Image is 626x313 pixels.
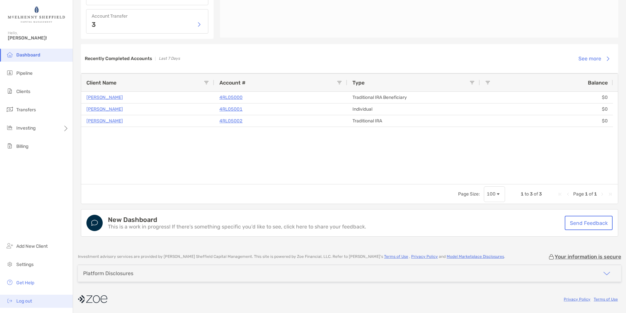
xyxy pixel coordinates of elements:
[92,13,203,19] h4: Account Transfer
[6,142,14,150] img: billing icon
[6,278,14,286] img: get-help icon
[85,56,152,61] h3: Recently Completed Accounts
[458,191,480,197] div: Page Size:
[347,115,480,127] div: Traditional IRA
[480,115,613,127] div: $0
[16,243,48,249] span: Add New Client
[219,117,243,125] a: 4RL05002
[16,125,36,131] span: Investing
[480,103,613,115] div: $0
[352,80,365,86] span: Type
[16,107,36,113] span: Transfers
[588,80,608,86] span: Balance
[6,69,14,77] img: pipeline icon
[565,216,613,230] a: Send Feedback
[521,191,524,197] span: 1
[347,103,480,115] div: Individual
[6,105,14,113] img: transfers icon
[565,192,571,197] div: Previous Page
[6,297,14,305] img: logout icon
[16,89,30,94] span: Clients
[219,105,243,113] a: 4RL05001
[480,92,613,103] div: $0
[108,216,366,223] h4: New Dashboard
[530,191,533,197] span: 3
[78,254,505,259] p: Investment advisory services are provided by [PERSON_NAME] Sheffield Capital Management . This si...
[534,191,538,197] span: of
[86,105,123,113] a: [PERSON_NAME]
[539,191,542,197] span: 3
[219,80,246,86] span: Account #
[6,124,14,132] img: investing icon
[16,52,40,58] span: Dashboard
[86,117,123,125] a: [PERSON_NAME]
[487,191,496,197] div: 100
[159,55,180,63] p: Last 7 Days
[594,297,618,302] a: Terms of Use
[573,52,614,66] button: See more
[558,192,563,197] div: First Page
[83,270,133,276] div: Platform Disclosures
[16,262,34,267] span: Settings
[589,191,593,197] span: of
[411,254,438,259] a: Privacy Policy
[16,280,34,286] span: Get Help
[78,292,107,306] img: company logo
[6,87,14,95] img: clients icon
[607,192,613,197] div: Last Page
[219,93,243,102] a: 4RL05000
[600,192,605,197] div: Next Page
[16,70,33,76] span: Pipeline
[8,35,69,41] span: [PERSON_NAME]!
[585,191,588,197] span: 1
[6,242,14,250] img: add_new_client icon
[603,270,611,277] img: icon arrow
[92,21,96,28] p: 3
[564,297,590,302] a: Privacy Policy
[573,191,584,197] span: Page
[347,92,480,103] div: Traditional IRA Beneficiary
[384,254,408,259] a: Terms of Use
[525,191,529,197] span: to
[108,224,366,229] p: This is a work in progress! If there’s something specific you’d like to see, click here to share ...
[86,80,116,86] span: Client Name
[16,298,32,304] span: Log out
[86,93,123,102] a: [PERSON_NAME]
[6,51,14,58] img: dashboard icon
[16,144,28,149] span: Billing
[484,186,505,202] div: Page Size
[594,191,597,197] span: 1
[8,3,65,26] img: Zoe Logo
[555,254,621,260] p: Your information is secure
[6,260,14,268] img: settings icon
[447,254,504,259] a: Model Marketplace Disclosures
